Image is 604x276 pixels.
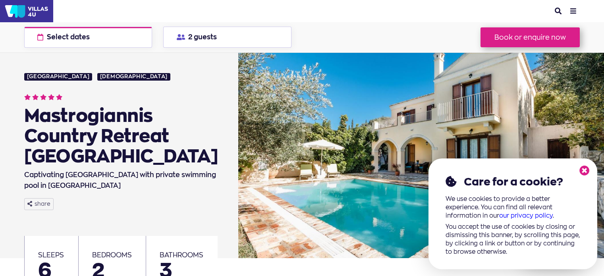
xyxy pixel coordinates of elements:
[163,27,291,48] button: 2 guests
[446,175,581,188] h2: Care for a cookie?
[92,251,132,259] span: bedrooms
[97,73,170,81] a: [DEMOGRAPHIC_DATA]
[480,27,580,47] button: Book or enquire now
[24,73,92,81] a: [GEOGRAPHIC_DATA]
[24,105,218,166] div: Mastrogiannis Country Retreat [GEOGRAPHIC_DATA]
[47,34,90,41] span: Select dates
[446,195,581,220] p: We use cookies to provide a better experience. You can find all relevant information in our .
[24,168,218,191] h1: Captivating [GEOGRAPHIC_DATA] with private swimming pool in [GEOGRAPHIC_DATA]
[446,223,581,256] p: You accept the use of cookies by closing or dismissing this banner, by scrolling this page, by cl...
[499,212,553,219] a: our privacy policy
[38,251,64,259] span: sleeps
[24,27,152,48] button: Select dates
[160,251,203,259] span: bathrooms
[24,198,54,210] button: share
